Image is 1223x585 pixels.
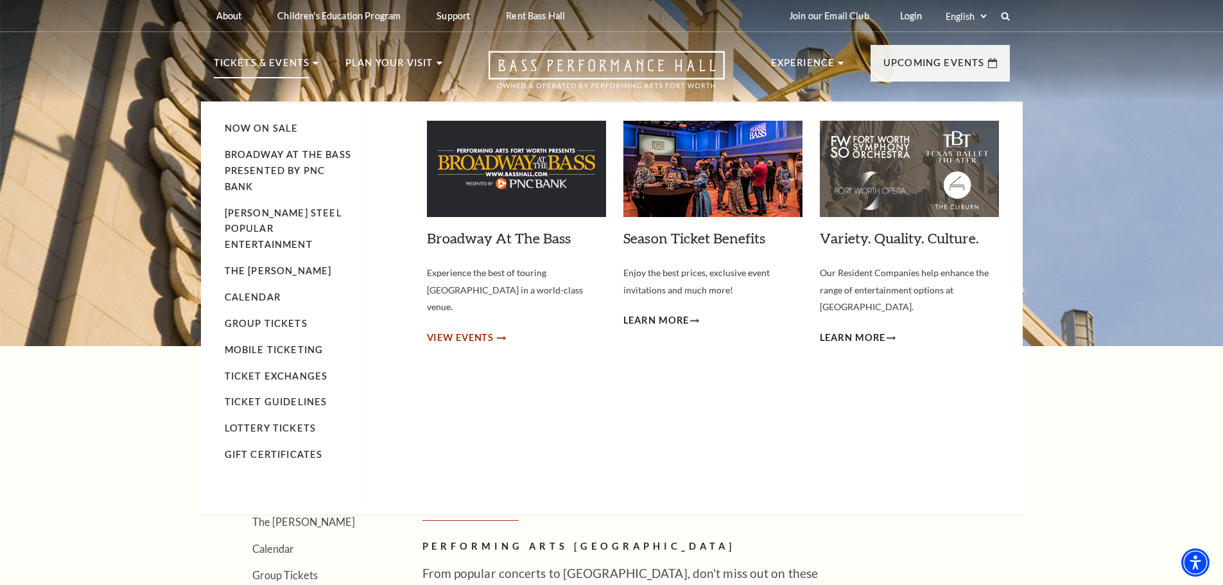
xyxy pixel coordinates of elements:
a: Learn More Season Ticket Benefits [623,313,700,329]
p: Experience the best of touring [GEOGRAPHIC_DATA] in a world-class venue. [427,265,606,316]
p: Rent Bass Hall [506,10,565,21]
div: Accessibility Menu [1181,548,1210,577]
h2: Performing Arts [GEOGRAPHIC_DATA] [422,539,840,555]
span: Learn More [820,330,886,346]
p: Enjoy the best prices, exclusive event invitations and much more! [623,265,802,299]
p: Children's Education Program [277,10,401,21]
a: Variety. Quality. Culture. [820,229,979,247]
img: Broadway At The Bass [427,121,606,217]
a: Mobile Ticketing [225,344,324,355]
a: Calendar [252,543,294,555]
a: Broadway At The Bass presented by PNC Bank [225,149,351,192]
img: Season Ticket Benefits [623,121,802,217]
a: Group Tickets [252,569,318,581]
a: Season Ticket Benefits [623,229,765,247]
a: The [PERSON_NAME] [252,516,355,528]
span: View Events [427,330,494,346]
p: Tickets & Events [214,55,310,78]
p: Experience [771,55,835,78]
select: Select: [943,10,989,22]
p: Plan Your Visit [345,55,433,78]
span: Learn More [623,313,690,329]
p: Upcoming Events [883,55,985,78]
a: Gift Certificates [225,449,323,460]
p: Our Resident Companies help enhance the range of entertainment options at [GEOGRAPHIC_DATA]. [820,265,999,316]
a: Ticket Exchanges [225,371,328,381]
a: Open this option [442,51,771,101]
a: Calendar [225,292,281,302]
a: Ticket Guidelines [225,396,327,407]
a: Group Tickets [225,318,308,329]
a: Lottery Tickets [225,423,317,433]
p: About [216,10,242,21]
a: Broadway At The Bass [427,229,571,247]
a: Now On Sale [225,123,299,134]
a: View Events [427,330,505,346]
p: Support [437,10,470,21]
a: Learn More Variety. Quality. Culture. [820,330,896,346]
a: The [PERSON_NAME] [225,265,332,276]
a: [PERSON_NAME] Steel Popular Entertainment [225,207,342,250]
img: Variety. Quality. Culture. [820,121,999,217]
